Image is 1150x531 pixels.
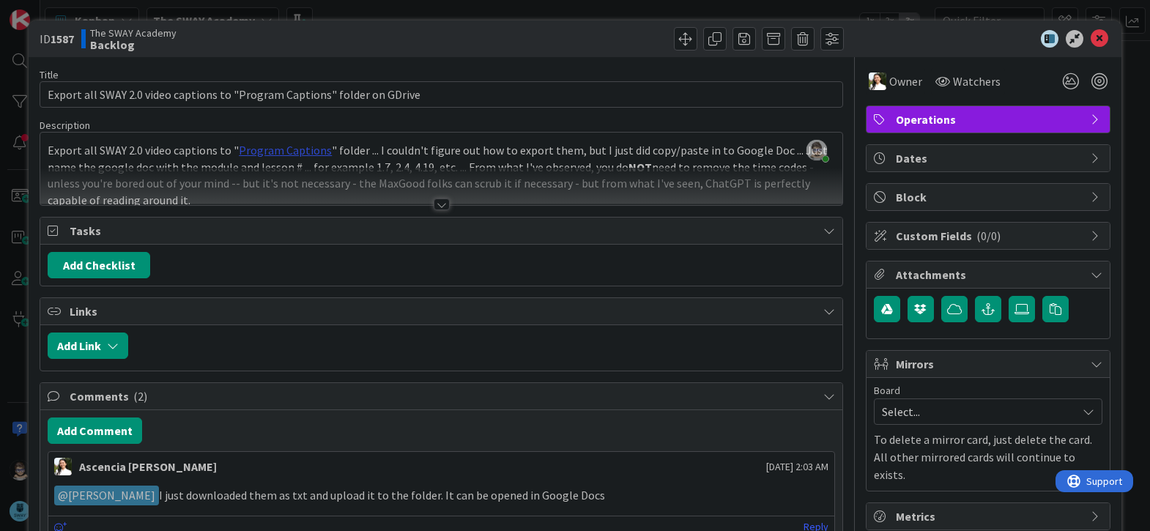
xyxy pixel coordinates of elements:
[896,188,1083,206] span: Block
[896,149,1083,167] span: Dates
[869,73,886,90] img: AK
[953,73,1001,90] span: Watchers
[766,459,828,475] span: [DATE] 2:03 AM
[54,458,72,475] img: AK
[51,31,74,46] b: 1587
[58,488,68,502] span: @
[133,389,147,404] span: ( 2 )
[54,486,828,505] p: I just downloaded them as txt and upload it to the folder. It can be opened in Google Docs
[239,143,332,157] a: Program Captions
[79,458,217,475] div: Ascencia [PERSON_NAME]
[40,119,90,132] span: Description
[31,2,67,20] span: Support
[48,252,150,278] button: Add Checklist
[48,333,128,359] button: Add Link
[40,30,74,48] span: ID
[70,387,816,405] span: Comments
[40,81,843,108] input: type card name here...
[896,355,1083,373] span: Mirrors
[70,302,816,320] span: Links
[896,266,1083,283] span: Attachments
[90,27,177,39] span: The SWAY Academy
[48,417,142,444] button: Add Comment
[889,73,922,90] span: Owner
[896,227,1083,245] span: Custom Fields
[976,229,1001,243] span: ( 0/0 )
[628,160,652,174] strong: NOT
[874,431,1102,483] p: To delete a mirror card, just delete the card. All other mirrored cards will continue to exists.
[874,385,900,396] span: Board
[48,142,835,209] p: Export all SWAY 2.0 video captions to " " folder ... I couldn't figure out how to export them, bu...
[882,401,1069,422] span: Select...
[896,111,1083,128] span: Operations
[896,508,1083,525] span: Metrics
[40,68,59,81] label: Title
[58,488,155,502] span: [PERSON_NAME]
[90,39,177,51] b: Backlog
[70,222,816,239] span: Tasks
[806,140,827,160] img: GSQywPghEhdbY4OwXOWrjRcy4shk9sHH.png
